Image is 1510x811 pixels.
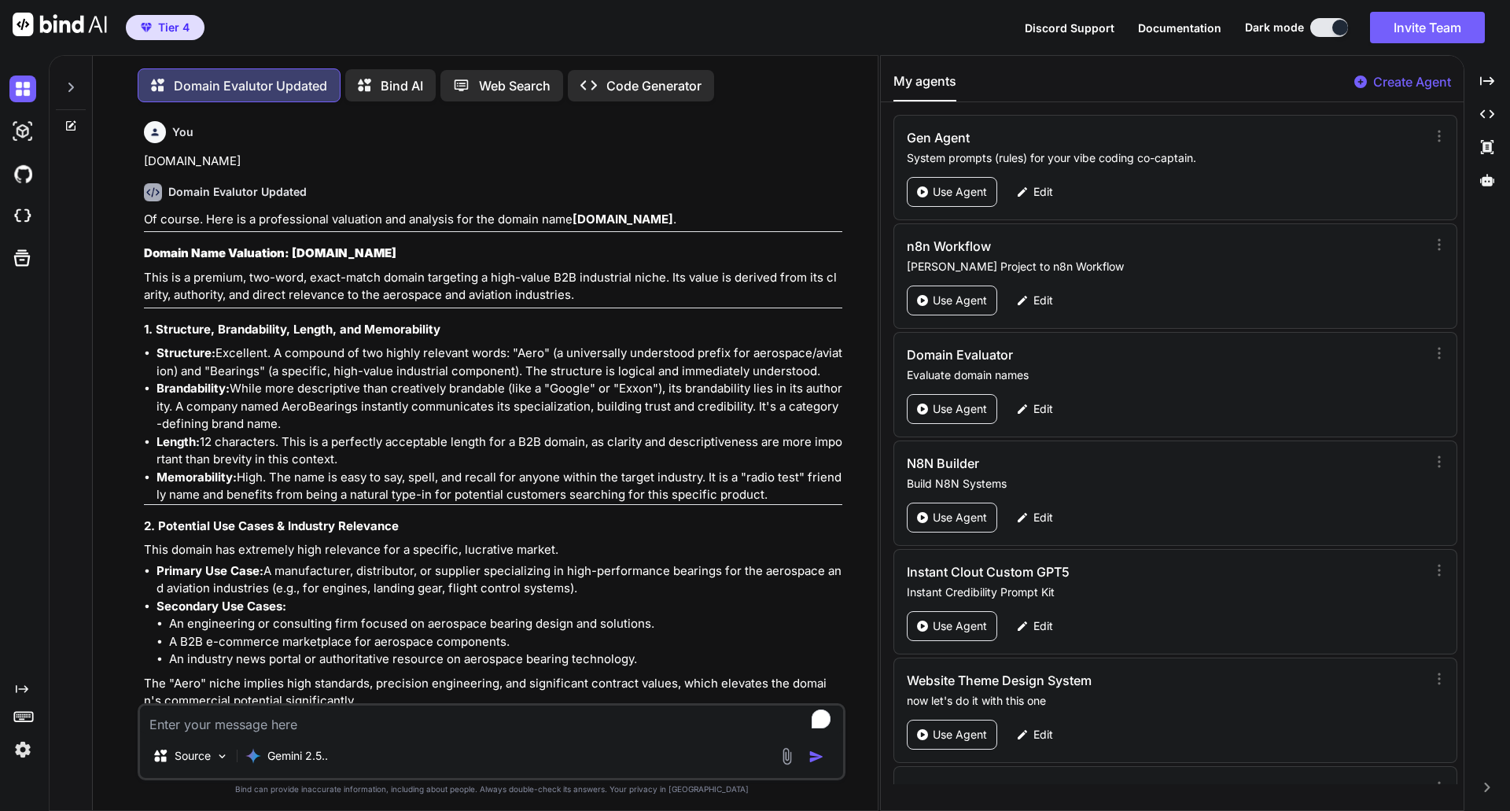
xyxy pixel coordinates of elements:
[169,651,842,669] li: An industry news portal or authoritative resource on aerospace bearing technology.
[933,293,987,308] p: Use Agent
[907,128,1266,147] h3: Gen Agent
[169,633,842,651] li: A B2B e-commerce marketplace for aerospace components.
[1033,510,1053,525] p: Edit
[1245,20,1304,35] span: Dark mode
[808,749,824,765] img: icon
[907,237,1266,256] h3: n8n Workflow
[172,124,193,140] h6: You
[1138,20,1221,36] button: Documentation
[933,510,987,525] p: Use Agent
[157,380,842,433] li: While more descriptive than creatively brandable (like a "Google" or "Exxon"), its brandability l...
[1033,618,1053,634] p: Edit
[933,184,987,200] p: Use Agent
[9,736,36,763] img: settings
[158,20,190,35] span: Tier 4
[157,345,842,380] li: Excellent. A compound of two highly relevant words: "Aero" (a universally understood prefix for a...
[126,15,204,40] button: premiumTier 4
[144,153,842,171] p: [DOMAIN_NAME]
[1138,21,1221,35] span: Documentation
[144,211,842,229] p: Of course. Here is a professional valuation and analysis for the domain name .
[144,245,396,260] strong: Domain Name Valuation: [DOMAIN_NAME]
[907,584,1420,600] p: Instant Credibility Prompt Kit
[157,345,215,360] strong: Structure:
[1033,727,1053,743] p: Edit
[933,401,987,417] p: Use Agent
[144,322,440,337] strong: 1. Structure, Brandability, Length, and Memorability
[138,783,845,795] p: Bind can provide inaccurate information, including about people. Always double-check its answers....
[215,750,229,763] img: Pick Models
[933,727,987,743] p: Use Agent
[606,76,702,95] p: Code Generator
[144,269,842,304] p: This is a premium, two-word, exact-match domain targeting a high-value B2B industrial niche. Its ...
[479,76,551,95] p: Web Search
[9,160,36,187] img: githubDark
[157,563,263,578] strong: Primary Use Case:
[157,434,200,449] strong: Length:
[13,13,107,36] img: Bind AI
[245,748,261,764] img: Gemini 2.5 Pro
[157,469,842,504] li: High. The name is easy to say, spell, and recall for anyone within the target industry. It is a "...
[573,212,673,227] strong: [DOMAIN_NAME]
[169,615,842,633] li: An engineering or consulting firm focused on aerospace bearing design and solutions.
[778,747,796,765] img: attachment
[157,470,237,485] strong: Memorability:
[907,780,1266,798] h3: Domain Evalutor Updated
[907,345,1266,364] h3: Domain Evaluator
[9,203,36,230] img: cloudideIcon
[9,118,36,145] img: darkAi-studio
[157,433,842,469] li: 12 characters. This is a perfectly acceptable length for a B2B domain, as clarity and descriptive...
[157,381,230,396] strong: Brandability:
[157,599,286,614] strong: Secondary Use Cases:
[175,748,211,764] p: Source
[144,518,399,533] strong: 2. Potential Use Cases & Industry Relevance
[1025,20,1114,36] button: Discord Support
[140,706,843,734] textarea: To enrich screen reader interactions, please activate Accessibility in Grammarly extension settings
[907,367,1420,383] p: Evaluate domain names
[907,150,1420,166] p: System prompts (rules) for your vibe coding co-captain.
[907,562,1266,581] h3: Instant Clout Custom GPT5
[893,72,956,101] button: My agents
[174,76,327,95] p: Domain Evalutor Updated
[907,259,1420,275] p: [PERSON_NAME] Project to n8n Workflow
[1370,12,1485,43] button: Invite Team
[141,23,152,32] img: premium
[933,618,987,634] p: Use Agent
[381,76,423,95] p: Bind AI
[267,748,328,764] p: Gemini 2.5..
[157,562,842,598] li: A manufacturer, distributor, or supplier specializing in high-performance bearings for the aerosp...
[9,76,36,102] img: darkChat
[907,693,1420,709] p: now let's do it with this one
[1033,293,1053,308] p: Edit
[907,476,1420,492] p: Build N8N Systems
[1033,401,1053,417] p: Edit
[1033,184,1053,200] p: Edit
[144,675,842,710] p: The "Aero" niche implies high standards, precision engineering, and significant contract values, ...
[168,184,307,200] h6: Domain Evalutor Updated
[907,454,1266,473] h3: N8N Builder
[1025,21,1114,35] span: Discord Support
[144,541,842,559] p: This domain has extremely high relevance for a specific, lucrative market.
[907,671,1266,690] h3: Website Theme Design System
[1373,72,1451,91] p: Create Agent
